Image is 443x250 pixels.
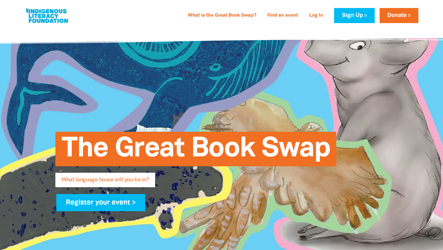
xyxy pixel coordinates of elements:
a: Sign Up [334,8,374,23]
a: Log In [305,11,327,21]
span: The Great Book Swap [62,136,330,166]
a: What is the Great Book Swap? [184,11,260,21]
span: What language house will you be in? [62,177,149,187]
a: Find an event [264,11,302,21]
a: Register your event > [56,194,145,211]
a: Donate [380,8,418,23]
